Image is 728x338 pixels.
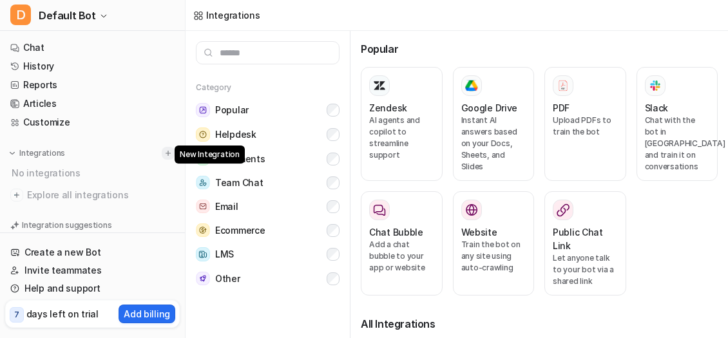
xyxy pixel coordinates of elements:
[465,80,478,91] img: Google Drive
[5,76,180,94] a: Reports
[645,115,710,173] p: Chat with the bot in [GEOGRAPHIC_DATA] and train it on conversations
[5,95,180,113] a: Articles
[27,185,175,205] span: Explore all integrations
[5,279,180,297] a: Help and support
[461,115,526,173] p: Instant AI answers based on your Docs, Sheets, and Slides
[196,267,340,290] button: OtherOther
[453,191,535,296] button: WebsiteWebsiteTrain the bot on any site using auto-crawling
[5,147,69,160] button: Integrations
[461,225,497,239] h3: Website
[553,115,618,138] p: Upload PDFs to train the bot
[5,57,180,75] a: History
[361,191,443,296] button: Chat BubbleAdd a chat bubble to your app or website
[10,189,23,202] img: explore all integrations
[553,252,618,287] p: Let anyone talk to your bot via a shared link
[215,224,265,237] span: Ecommerce
[215,200,238,213] span: Email
[215,248,234,261] span: LMS
[196,218,340,242] button: EcommerceEcommerce
[215,128,256,141] span: Helpdesk
[544,191,626,296] button: Public Chat LinkLet anyone talk to your bot via a shared link
[39,6,96,24] span: Default Bot
[637,67,718,181] button: SlackSlackChat with the bot in [GEOGRAPHIC_DATA] and train it on conversations
[215,104,249,117] span: Popular
[193,8,260,22] a: Integrations
[645,101,669,115] h3: Slack
[369,115,434,161] p: AI agents and copilot to streamline support
[196,98,340,122] button: PopularPopular
[465,203,478,216] img: Website
[196,242,340,267] button: LMSLMS
[557,79,570,91] img: PDF
[361,41,718,57] h3: Popular
[196,223,210,237] img: Ecommerce
[19,148,65,158] p: Integrations
[196,103,210,117] img: Popular
[5,261,180,279] a: Invite teammates
[5,113,180,131] a: Customize
[544,67,626,181] button: PDFPDFUpload PDFs to train the bot
[453,67,535,181] button: Google DriveGoogle DriveInstant AI answers based on your Docs, Sheets, and Slides
[461,101,518,115] h3: Google Drive
[361,316,718,332] h3: All Integrations
[361,67,443,181] button: ZendeskAI agents and copilot to streamline support
[196,171,340,194] button: Team ChatTeam Chat
[369,239,434,274] p: Add a chat bubble to your app or website
[8,149,17,158] img: expand menu
[196,122,340,147] button: HelpdeskHelpdesk
[26,307,99,321] p: days left on trial
[196,176,210,189] img: Team Chat
[164,149,173,158] img: menu_add.svg
[196,194,340,218] button: EmailEmail
[196,200,210,213] img: Email
[196,247,210,261] img: LMS
[119,305,175,323] button: Add billing
[196,82,340,93] h5: Category
[5,39,180,57] a: Chat
[553,101,570,115] h3: PDF
[14,309,19,321] p: 7
[196,127,210,142] img: Helpdesk
[196,147,340,171] button: DocumentsDocuments
[206,8,260,22] div: Integrations
[369,225,423,239] h3: Chat Bubble
[175,146,244,164] span: New Integration
[196,272,210,285] img: Other
[553,225,618,252] h3: Public Chat Link
[369,101,407,115] h3: Zendesk
[22,220,111,231] p: Integration suggestions
[215,176,263,189] span: Team Chat
[649,78,662,93] img: Slack
[461,239,526,274] p: Train the bot on any site using auto-crawling
[215,272,240,285] span: Other
[124,307,170,321] p: Add billing
[5,186,180,204] a: Explore all integrations
[10,5,31,25] span: D
[8,162,180,183] div: No integrations
[5,243,180,261] a: Create a new Bot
